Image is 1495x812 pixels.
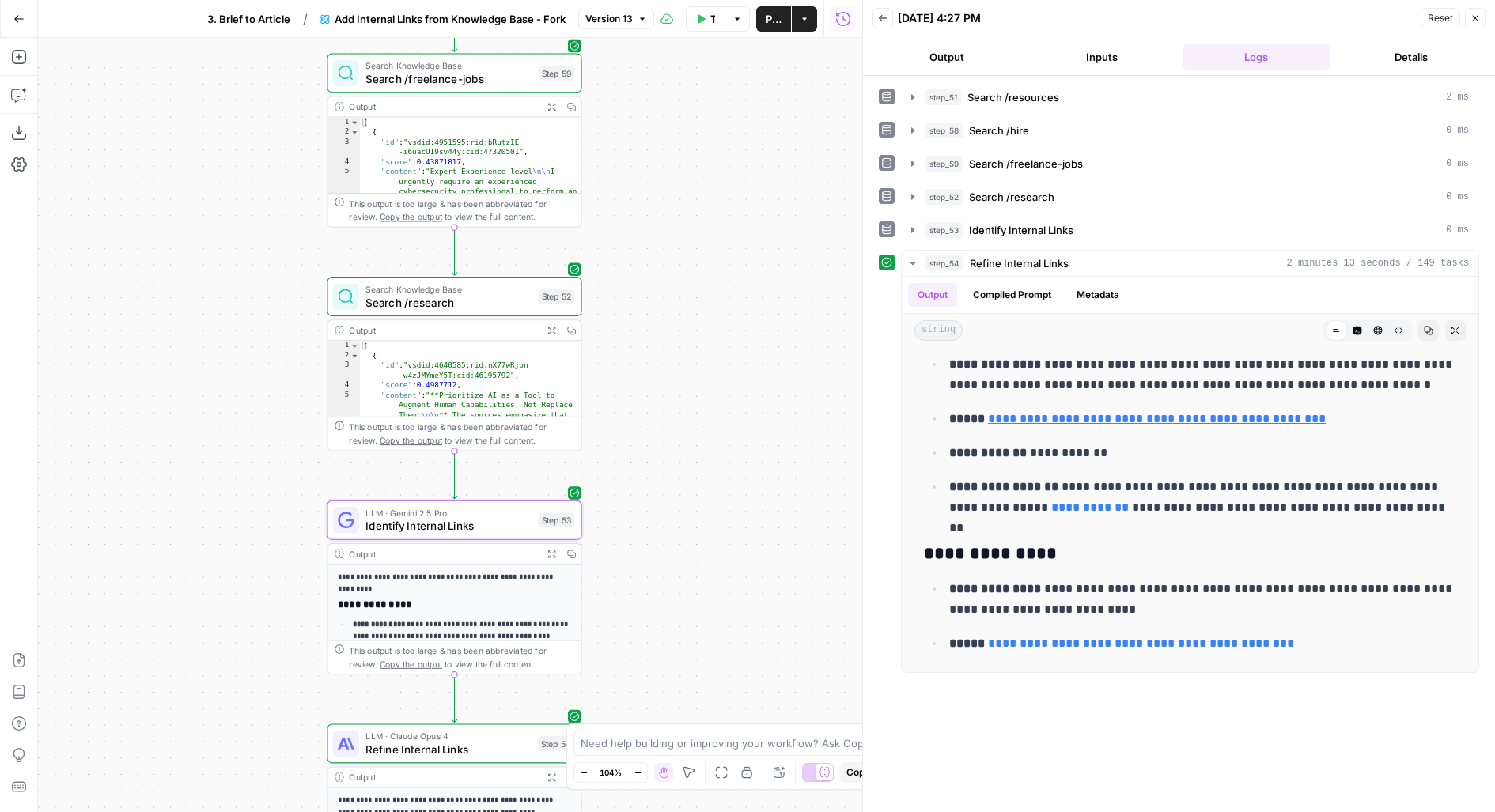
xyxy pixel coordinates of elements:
[578,9,654,29] button: Version 13
[365,282,532,296] span: Search Knowledge Base
[303,9,308,28] span: /
[969,222,1073,238] span: Identify Internal Links
[914,320,963,341] span: string
[335,11,566,27] span: Add Internal Links from Knowledge Base - Fork
[902,217,1478,243] button: 0 ms
[902,251,1478,276] button: 2 minutes 13 seconds / 149 tasks
[925,156,963,172] span: step_59
[350,127,359,137] span: Toggle code folding, rows 2 through 6
[1067,283,1129,307] button: Metadata
[327,117,360,127] div: 1
[1287,256,1469,270] span: 2 minutes 13 seconds / 149 tasks
[902,277,1478,672] div: 2 minutes 13 seconds / 149 tasks
[349,100,536,114] div: Output
[1428,11,1453,25] span: Reset
[350,351,359,361] span: Toggle code folding, rows 2 through 6
[452,451,456,499] g: Edge from step_52 to step_53
[349,421,574,447] div: This output is too large & has been abbreviated for review. to view the full content.
[925,255,963,271] span: step_54
[840,762,876,783] button: Copy
[327,351,360,361] div: 2
[311,6,575,32] button: Add Internal Links from Knowledge Base - Fork
[925,189,963,205] span: step_52
[710,11,715,27] span: Test Workflow
[365,70,532,87] span: Search /freelance-jobs
[1446,90,1469,104] span: 2 ms
[539,512,575,527] div: Step 53
[925,123,963,138] span: step_58
[365,294,532,311] span: Search /research
[349,771,536,784] div: Output
[365,518,532,534] span: Identify Internal Links
[963,283,1061,307] button: Compiled Prompt
[967,89,1059,105] span: Search /resources
[925,89,961,105] span: step_51
[1183,44,1331,70] button: Logs
[349,197,574,223] div: This output is too large & has been abbreviated for review. to view the full content.
[327,127,360,137] div: 2
[1337,44,1486,70] button: Details
[327,137,360,157] div: 3
[350,341,359,350] span: Toggle code folding, rows 1 through 7
[969,189,1054,205] span: Search /research
[327,341,360,350] div: 1
[969,156,1083,172] span: Search /freelance-jobs
[539,289,575,304] div: Step 52
[349,644,574,670] div: This output is too large & has been abbreviated for review. to view the full content.
[452,674,456,722] g: Edge from step_53 to step_54
[1446,190,1469,204] span: 0 ms
[686,6,725,32] button: Test Workflow
[350,117,359,127] span: Toggle code folding, rows 1 through 7
[600,766,622,779] span: 104%
[198,6,300,32] button: 3. Brief to Article
[327,157,360,166] div: 4
[207,11,290,27] span: 3. Brief to Article
[970,255,1069,271] span: Refine Internal Links
[365,741,531,757] span: Refine Internal Links
[766,11,782,27] span: Publish
[1028,44,1176,70] button: Inputs
[349,547,536,561] div: Output
[538,736,575,751] div: Step 54
[1446,123,1469,138] span: 0 ms
[1446,223,1469,237] span: 0 ms
[380,659,442,668] span: Copy the output
[1421,8,1460,28] button: Reset
[902,151,1478,176] button: 0 ms
[902,118,1478,143] button: 0 ms
[327,361,360,380] div: 3
[585,12,633,26] span: Version 13
[969,123,1029,138] span: Search /hire
[902,184,1478,210] button: 0 ms
[925,222,963,238] span: step_53
[908,283,957,307] button: Output
[1446,157,1469,171] span: 0 ms
[327,53,581,227] div: Search Knowledge BaseSearch /freelance-jobsStep 59Output[ { "id":"vsdid:4951595:rid:bRutzIE -i6ua...
[365,59,532,73] span: Search Knowledge Base
[380,436,442,445] span: Copy the output
[846,765,870,780] span: Copy
[327,277,581,451] div: Search Knowledge BaseSearch /researchStep 52Output[ { "id":"vsdid:4640585:rid:nX77wRjpn -w4zJMYme...
[365,506,532,519] span: LLM · Gemini 2.5 Pro
[452,227,456,275] g: Edge from step_59 to step_52
[452,3,456,51] g: Edge from step_58 to step_59
[380,212,442,221] span: Copy the output
[872,44,1021,70] button: Output
[902,85,1478,110] button: 2 ms
[327,380,360,390] div: 4
[756,6,791,32] button: Publish
[365,730,531,743] span: LLM · Claude Opus 4
[539,66,575,81] div: Step 59
[349,323,536,337] div: Output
